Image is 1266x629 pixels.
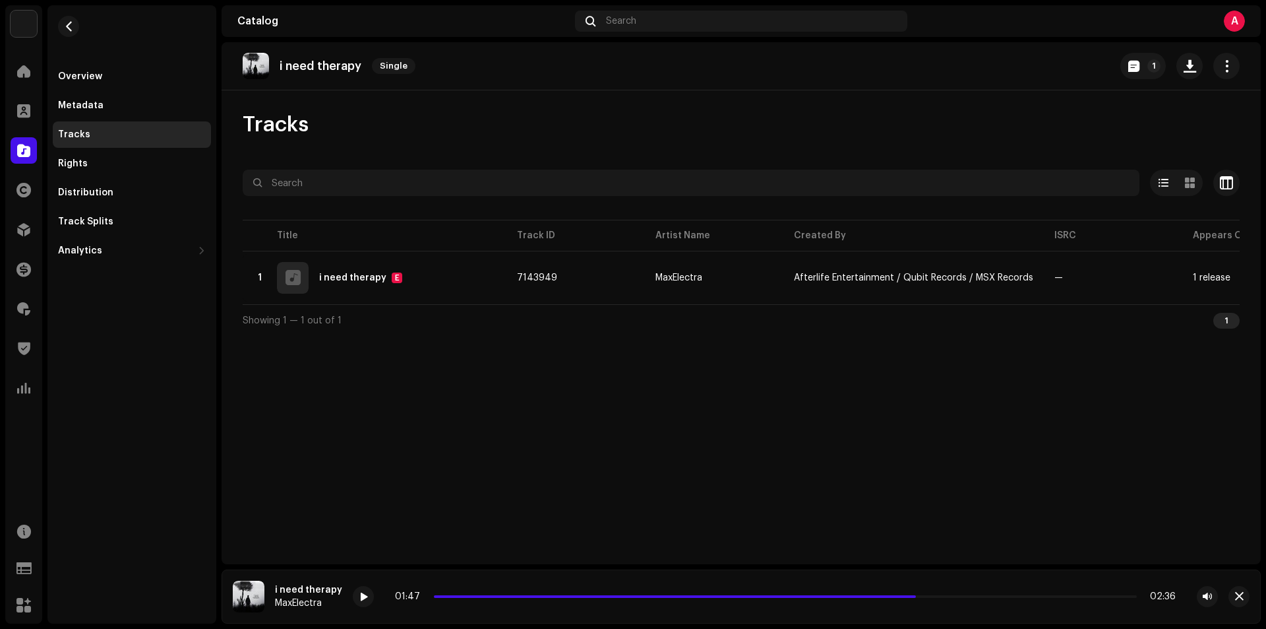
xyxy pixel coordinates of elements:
div: 02:36 [1142,591,1176,602]
button: 1 [1120,53,1166,79]
div: i need therapy [275,585,342,595]
re-m-nav-dropdown: Analytics [53,238,211,264]
div: — [1054,273,1063,282]
span: Showing 1 — 1 out of 1 [243,316,342,325]
div: MaxElectra [275,598,342,609]
re-m-nav-item: Tracks [53,121,211,148]
re-m-nav-item: Track Splits [53,209,211,235]
img: 37ff1709-0cea-4420-8c8d-27ceba5eb98d [243,53,269,79]
div: 1 release [1193,273,1230,282]
div: i need therapy [319,273,386,282]
div: Catalog [237,16,570,26]
span: MaxElectra [655,273,773,282]
div: 01:47 [395,591,429,602]
div: Distribution [58,187,113,198]
re-m-nav-item: Rights [53,150,211,177]
span: 7143949 [517,273,557,282]
div: E [392,273,402,283]
div: 1 [1213,313,1240,329]
re-m-nav-item: Distribution [53,180,211,206]
div: Tracks [58,129,90,140]
div: Overview [58,71,102,82]
div: Track Splits [58,216,113,227]
re-m-nav-item: Overview [53,63,211,90]
p-badge: 1 [1147,59,1160,73]
span: Search [606,16,636,26]
p: i need therapy [280,59,361,73]
div: MaxElectra [655,273,702,282]
div: Rights [58,158,88,169]
span: Single [372,58,415,74]
div: Analytics [58,246,102,256]
img: 37ff1709-0cea-4420-8c8d-27ceba5eb98d [233,581,264,612]
div: Metadata [58,100,104,111]
div: A [1224,11,1245,32]
input: Search [243,170,1139,196]
re-m-nav-item: Metadata [53,92,211,119]
img: bb549e82-3f54-41b5-8d74-ce06bd45c366 [11,11,37,37]
span: Tracks [243,112,309,138]
span: Afterlife Entertainment / Qubit Records / MSX Records [794,273,1033,282]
